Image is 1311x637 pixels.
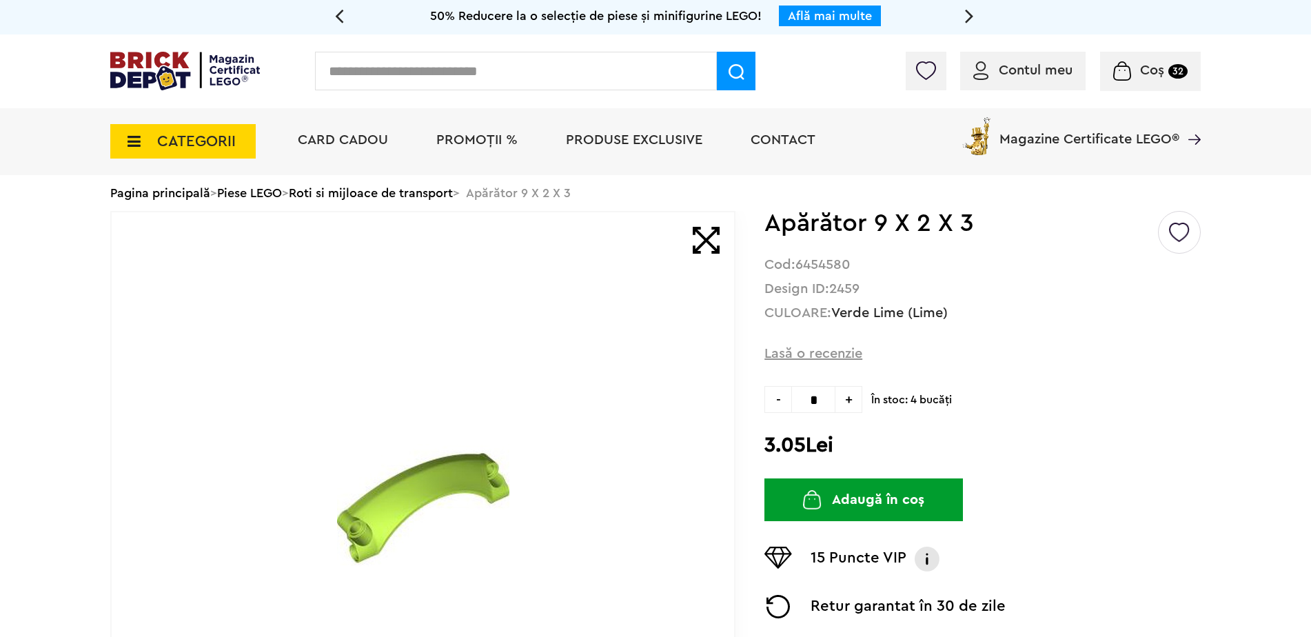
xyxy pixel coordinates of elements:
span: CATEGORII [157,134,236,149]
div: Design ID: [764,283,1201,296]
h2: 3.05Lei [764,433,1201,458]
strong: 2459 [829,282,860,296]
span: Coș [1140,63,1164,77]
img: Apărător 9 X 2 X 3 [337,422,509,594]
div: CULOARE: [764,307,1201,320]
strong: 6454580 [795,258,850,272]
a: Roti si mijloace de transport [289,187,453,199]
div: > > > Apărător 9 X 2 X 3 [110,175,1201,211]
div: Cod: [764,259,1201,272]
span: Contul meu [999,63,1073,77]
span: 50% Reducere la o selecție de piese și minifigurine LEGO! [430,10,762,22]
a: Află mai multe [788,10,872,22]
a: PROMOȚII % [436,133,518,147]
button: Adaugă în coș [764,478,963,521]
small: 32 [1168,64,1188,79]
a: Contul meu [973,63,1073,77]
img: Puncte VIP [764,547,792,569]
span: Lasă o recenzie [764,344,862,363]
a: Magazine Certificate LEGO® [1179,114,1201,128]
h1: Apărător 9 X 2 X 3 [764,211,1156,236]
span: În stoc: 4 bucăţi [871,386,1201,407]
a: Verde Lime (Lime) [831,306,948,320]
img: Info VIP [913,547,941,572]
a: Contact [751,133,815,147]
p: 15 Puncte VIP [811,547,906,572]
a: Piese LEGO [217,187,282,199]
a: Pagina principală [110,187,210,199]
img: Returnare [764,595,792,618]
a: Card Cadou [298,133,388,147]
span: + [835,386,862,413]
a: Produse exclusive [566,133,702,147]
span: Magazine Certificate LEGO® [999,114,1179,146]
p: Retur garantat în 30 de zile [811,595,1006,618]
span: - [764,386,791,413]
